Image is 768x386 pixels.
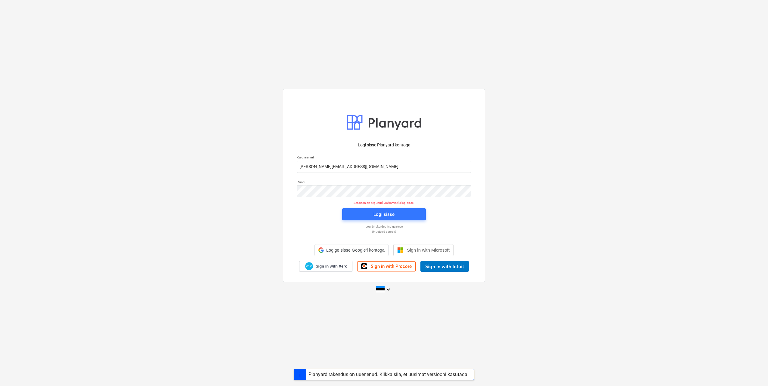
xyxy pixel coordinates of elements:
div: Planyard rakendus on uuenenud. Klikka siia, et uusimat versiooni kasutada. [308,372,469,377]
p: Parool [297,180,471,185]
span: Sign in with Xero [316,264,347,269]
img: Microsoft logo [397,247,403,253]
i: keyboard_arrow_down [385,286,392,293]
a: Logi ühekordse lingiga sisse [294,225,474,228]
a: Sign in with Xero [299,261,353,271]
a: Unustasid parooli? [294,230,474,234]
span: Sign in with Microsoft [407,247,450,253]
input: Kasutajanimi [297,161,471,173]
p: Logi sisse Planyard kontoga [297,142,471,148]
div: Logige sisse Google’i kontoga [314,244,389,256]
span: Logige sisse Google’i kontoga [326,248,385,253]
div: Logi sisse [373,210,395,218]
button: Logi sisse [342,208,426,220]
a: Sign in with Procore [357,261,416,271]
p: Kasutajanimi [297,155,471,161]
img: Xero logo [305,262,313,270]
p: Sessioon on aegunud. Jätkamiseks logi sisse. [293,201,475,205]
span: Sign in with Procore [371,264,412,269]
